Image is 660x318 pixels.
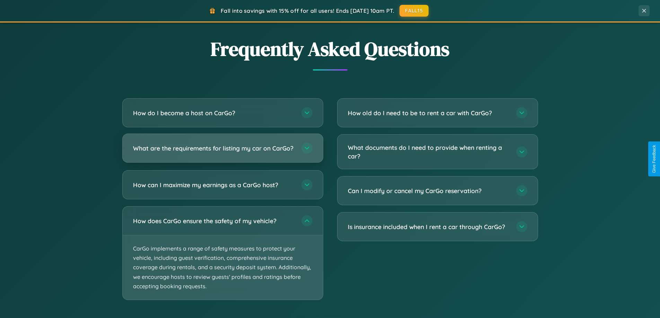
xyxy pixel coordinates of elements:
h2: Frequently Asked Questions [122,36,538,62]
h3: How can I maximize my earnings as a CarGo host? [133,181,294,189]
h3: How does CarGo ensure the safety of my vehicle? [133,217,294,225]
h3: How old do I need to be to rent a car with CarGo? [348,109,509,117]
h3: How do I become a host on CarGo? [133,109,294,117]
p: CarGo implements a range of safety measures to protect your vehicle, including guest verification... [123,235,323,300]
h3: What are the requirements for listing my car on CarGo? [133,144,294,153]
h3: Can I modify or cancel my CarGo reservation? [348,187,509,195]
span: Fall into savings with 15% off for all users! Ends [DATE] 10am PT. [221,7,394,14]
h3: What documents do I need to provide when renting a car? [348,143,509,160]
div: Give Feedback [652,145,657,173]
h3: Is insurance included when I rent a car through CarGo? [348,222,509,231]
button: FALL15 [399,5,429,17]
